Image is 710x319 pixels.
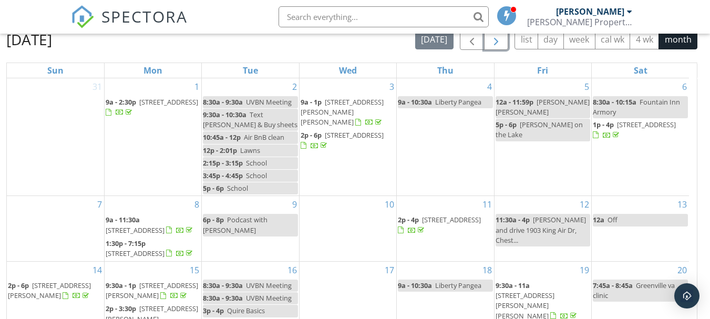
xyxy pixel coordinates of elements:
[593,97,636,107] span: 8:30a - 10:15a
[299,196,396,262] td: Go to September 10, 2025
[398,215,419,224] span: 2p - 4p
[592,78,689,196] td: Go to September 6, 2025
[398,214,492,236] a: 2p - 4p [STREET_ADDRESS]
[675,262,689,279] a: Go to September 20, 2025
[203,293,243,303] span: 8:30a - 9:30a
[435,63,456,78] a: Thursday
[383,196,396,213] a: Go to September 10, 2025
[658,29,697,49] button: month
[593,97,680,117] span: Fountain Inn Armory
[593,215,604,224] span: 12a
[538,29,564,49] button: day
[104,78,201,196] td: Go to September 1, 2025
[279,6,489,27] input: Search everything...
[106,304,136,313] span: 2p - 3:30p
[680,78,689,95] a: Go to September 6, 2025
[95,196,104,213] a: Go to September 7, 2025
[188,262,201,279] a: Go to September 15, 2025
[494,196,591,262] td: Go to September 12, 2025
[496,97,533,107] span: 12a - 11:59p
[203,281,243,290] span: 8:30a - 9:30a
[460,28,485,50] button: Previous month
[398,97,432,107] span: 9a - 10:30a
[496,120,583,139] span: [PERSON_NAME] on the Lake
[203,183,224,193] span: 5p - 6p
[7,196,104,262] td: Go to September 7, 2025
[435,281,481,290] span: Liberty Pangea
[515,29,538,49] button: list
[301,96,395,129] a: 9a - 1p [STREET_ADDRESS][PERSON_NAME][PERSON_NAME]
[244,132,284,142] span: Air BnB clean
[106,249,164,258] span: [STREET_ADDRESS]
[203,110,246,119] span: 9:30a - 10:30a
[8,280,103,302] a: 2p - 6p [STREET_ADDRESS][PERSON_NAME]
[106,280,200,302] a: 9:30a - 1p [STREET_ADDRESS][PERSON_NAME]
[535,63,550,78] a: Friday
[593,281,633,290] span: 7:45a - 8:45a
[383,262,396,279] a: Go to September 17, 2025
[6,29,52,50] h2: [DATE]
[527,17,632,27] div: Mack Property Inspections, LLC
[106,96,200,119] a: 9a - 2:30p [STREET_ADDRESS]
[301,97,384,127] span: [STREET_ADDRESS][PERSON_NAME][PERSON_NAME]
[203,171,243,180] span: 3:45p - 4:45p
[593,120,614,129] span: 1p - 4p
[675,196,689,213] a: Go to September 13, 2025
[397,196,494,262] td: Go to September 11, 2025
[203,158,243,168] span: 2:15p - 3:15p
[71,5,94,28] img: The Best Home Inspection Software - Spectora
[397,78,494,196] td: Go to September 4, 2025
[203,132,241,142] span: 10:45a - 12p
[106,239,146,248] span: 1:30p - 7:15p
[301,130,384,150] a: 2p - 6p [STREET_ADDRESS]
[90,262,104,279] a: Go to September 14, 2025
[106,239,194,258] a: 1:30p - 7:15p [STREET_ADDRESS]
[415,29,454,49] button: [DATE]
[106,215,194,234] a: 9a - 11:30a [STREET_ADDRESS]
[106,281,136,290] span: 9:30a - 1p
[285,262,299,279] a: Go to September 16, 2025
[299,78,396,196] td: Go to September 3, 2025
[8,281,29,290] span: 2p - 6p
[674,283,699,308] div: Open Intercom Messenger
[192,196,201,213] a: Go to September 8, 2025
[325,130,384,140] span: [STREET_ADDRESS]
[496,215,586,244] span: [PERSON_NAME] and drive 1903 King Air Dr, Chest...
[563,29,595,49] button: week
[106,97,198,117] a: 9a - 2:30p [STREET_ADDRESS]
[106,281,198,300] span: [STREET_ADDRESS][PERSON_NAME]
[595,29,631,49] button: cal wk
[485,78,494,95] a: Go to September 4, 2025
[139,97,198,107] span: [STREET_ADDRESS]
[192,78,201,95] a: Go to September 1, 2025
[8,281,91,300] span: [STREET_ADDRESS][PERSON_NAME]
[106,281,198,300] a: 9:30a - 1p [STREET_ADDRESS][PERSON_NAME]
[240,146,260,155] span: Lawns
[556,6,624,17] div: [PERSON_NAME]
[592,196,689,262] td: Go to September 13, 2025
[106,214,200,236] a: 9a - 11:30a [STREET_ADDRESS]
[398,281,432,290] span: 9a - 10:30a
[435,97,481,107] span: Liberty Pangea
[106,238,200,260] a: 1:30p - 7:15p [STREET_ADDRESS]
[203,146,237,155] span: 12p - 2:01p
[203,110,297,129] span: Text [PERSON_NAME] & Buy sheets
[45,63,66,78] a: Sunday
[246,158,267,168] span: School
[290,78,299,95] a: Go to September 2, 2025
[202,196,299,262] td: Go to September 9, 2025
[301,97,384,127] a: 9a - 1p [STREET_ADDRESS][PERSON_NAME][PERSON_NAME]
[398,215,481,234] a: 2p - 4p [STREET_ADDRESS]
[496,281,530,290] span: 9:30a - 11a
[301,129,395,152] a: 2p - 6p [STREET_ADDRESS]
[593,120,676,139] a: 1p - 4p [STREET_ADDRESS]
[582,78,591,95] a: Go to September 5, 2025
[632,63,650,78] a: Saturday
[593,281,675,300] span: Greenville va clinic
[593,119,688,141] a: 1p - 4p [STREET_ADDRESS]
[104,196,201,262] td: Go to September 8, 2025
[106,215,140,224] span: 9a - 11:30a
[480,262,494,279] a: Go to September 18, 2025
[484,28,509,50] button: Next month
[301,130,322,140] span: 2p - 6p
